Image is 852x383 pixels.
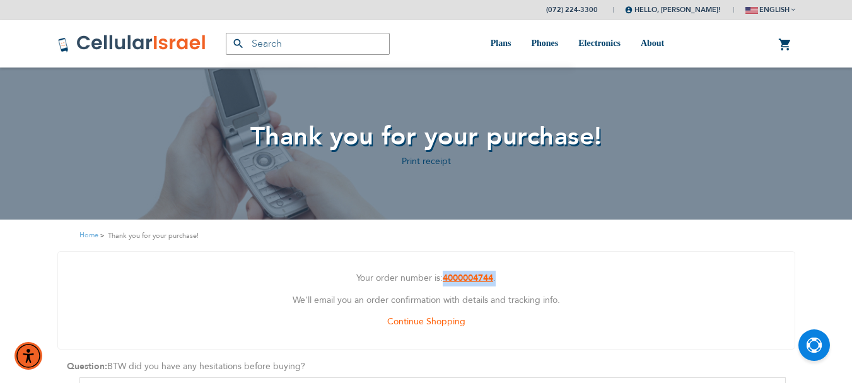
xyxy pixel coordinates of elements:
span: BTW did you have any hesitations before buying? [107,360,305,372]
span: Hello, [PERSON_NAME]! [625,5,720,15]
p: We'll email you an order confirmation with details and tracking info. [67,293,785,309]
button: english [745,1,795,19]
a: About [641,20,664,68]
img: Cellular Israel Logo [57,34,207,53]
a: (072) 224-3300 [546,5,598,15]
span: Thank you for your purchase! [250,119,602,154]
p: Your order number is: . [67,271,785,286]
a: Phones [531,20,558,68]
a: Print receipt [402,155,451,167]
strong: Thank you for your purchase! [108,230,199,242]
input: Search [226,33,390,55]
strong: Question: [67,360,107,372]
a: Plans [491,20,511,68]
span: Plans [491,38,511,48]
img: english [745,7,758,14]
a: Electronics [578,20,621,68]
a: Home [79,230,98,240]
div: Accessibility Menu [15,342,42,370]
span: About [641,38,664,48]
span: Electronics [578,38,621,48]
span: Phones [531,38,558,48]
a: Continue Shopping [387,315,465,327]
a: 4000004744 [443,272,493,284]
